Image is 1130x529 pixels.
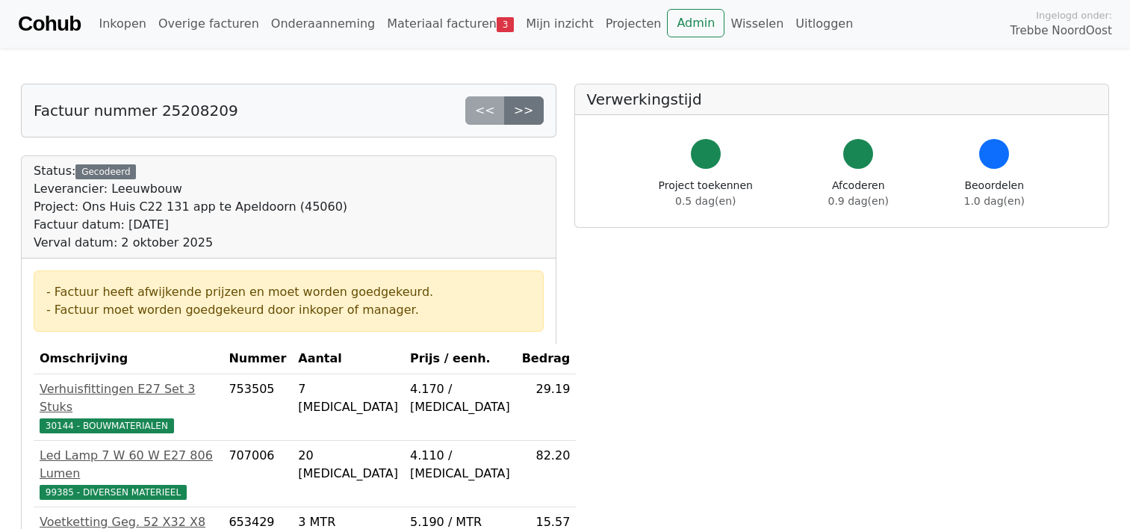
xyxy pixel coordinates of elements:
[789,9,859,39] a: Uitloggen
[516,344,577,374] th: Bedrag
[223,344,292,374] th: Nummer
[675,195,736,207] span: 0.5 dag(en)
[381,9,520,39] a: Materiaal facturen3
[93,9,152,39] a: Inkopen
[587,90,1097,108] h5: Verwerkingstijd
[497,17,514,32] span: 3
[600,9,668,39] a: Projecten
[34,216,347,234] div: Factuur datum: [DATE]
[298,447,398,483] div: 20 [MEDICAL_DATA]
[34,234,347,252] div: Verval datum: 2 oktober 2025
[34,198,347,216] div: Project: Ons Huis C22 131 app te Apeldoorn (45060)
[46,283,531,301] div: - Factuur heeft afwijkende prijzen en moet worden goedgekeurd.
[516,374,577,441] td: 29.19
[265,9,381,39] a: Onderaanneming
[1036,8,1112,22] span: Ingelogd onder:
[34,102,238,120] h5: Factuur nummer 25208209
[223,441,292,507] td: 707006
[828,195,889,207] span: 0.9 dag(en)
[659,178,753,209] div: Project toekennen
[404,344,516,374] th: Prijs / eenh.
[40,380,217,434] a: Verhuisfittingen E27 Set 3 Stuks30144 - BOUWMATERIALEN
[1011,22,1112,40] span: Trebbe NoordOost
[504,96,544,125] a: >>
[410,447,510,483] div: 4.110 / [MEDICAL_DATA]
[46,301,531,319] div: - Factuur moet worden goedgekeurd door inkoper of manager.
[40,447,217,501] a: Led Lamp 7 W 60 W E27 806 Lumen99385 - DIVERSEN MATERIEEL
[40,447,217,483] div: Led Lamp 7 W 60 W E27 806 Lumen
[223,374,292,441] td: 753505
[75,164,136,179] div: Gecodeerd
[34,180,347,198] div: Leverancier: Leeuwbouw
[667,9,724,37] a: Admin
[40,418,174,433] span: 30144 - BOUWMATERIALEN
[410,380,510,416] div: 4.170 / [MEDICAL_DATA]
[964,195,1025,207] span: 1.0 dag(en)
[292,344,404,374] th: Aantal
[34,162,347,252] div: Status:
[516,441,577,507] td: 82.20
[34,344,223,374] th: Omschrijving
[828,178,889,209] div: Afcoderen
[724,9,789,39] a: Wisselen
[964,178,1025,209] div: Beoordelen
[298,380,398,416] div: 7 [MEDICAL_DATA]
[40,485,187,500] span: 99385 - DIVERSEN MATERIEEL
[40,380,217,416] div: Verhuisfittingen E27 Set 3 Stuks
[520,9,600,39] a: Mijn inzicht
[152,9,265,39] a: Overige facturen
[18,6,81,42] a: Cohub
